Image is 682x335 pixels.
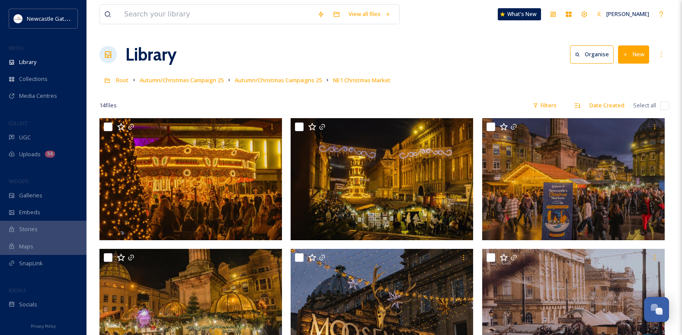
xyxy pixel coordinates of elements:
[116,75,128,85] a: Root
[344,6,395,23] a: View all files
[9,45,24,51] span: MEDIA
[592,6,653,23] a: [PERSON_NAME]
[19,259,43,267] span: SnapLink
[125,42,176,68] a: Library
[333,76,391,84] span: NE1 Christmas Market
[31,323,56,329] span: Privacy Policy
[120,5,313,24] input: Search your library
[644,297,669,322] button: Open Chat
[19,208,40,216] span: Embeds
[19,300,37,309] span: Socials
[585,97,629,114] div: Date Created
[606,10,649,18] span: [PERSON_NAME]
[19,225,38,233] span: Stories
[19,133,31,142] span: UGC
[235,75,322,85] a: Autumn/Christmas Campaigns 25
[570,45,614,63] button: Organise
[9,120,27,126] span: COLLECT
[19,92,57,100] span: Media Centres
[45,151,55,158] div: 54
[235,76,322,84] span: Autumn/Christmas Campaigns 25
[31,320,56,331] a: Privacy Policy
[528,97,561,114] div: Filters
[140,76,224,84] span: Autumn/Christmas Campaign 25
[19,191,42,200] span: Galleries
[19,58,36,66] span: Library
[633,101,656,110] span: Select all
[99,101,117,110] span: 14 file s
[291,118,473,240] img: NE1 Xmas 24 029.JPG
[99,118,282,240] img: NE1 Xmas 24 019.JPG
[9,178,29,184] span: WIDGETS
[116,76,128,84] span: Root
[618,45,649,63] button: New
[19,242,33,251] span: Maps
[482,118,665,240] img: NE1 Xmas 24 096.JPG
[498,8,541,20] a: What's New
[9,287,26,293] span: SOCIALS
[333,75,391,85] a: NE1 Christmas Market
[14,14,22,23] img: DqD9wEUd_400x400.jpg
[19,75,48,83] span: Collections
[140,75,224,85] a: Autumn/Christmas Campaign 25
[27,14,106,23] span: Newcastle Gateshead Initiative
[19,150,41,158] span: Uploads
